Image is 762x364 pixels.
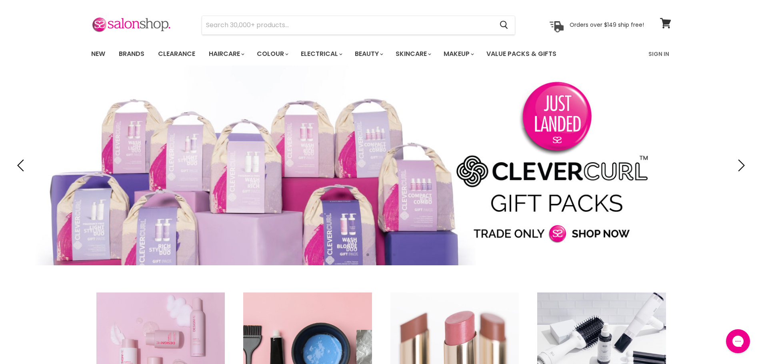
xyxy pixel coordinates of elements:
[85,46,111,62] a: New
[480,46,562,62] a: Value Packs & Gifts
[113,46,150,62] a: Brands
[570,21,644,28] p: Orders over $149 ship free!
[251,46,293,62] a: Colour
[202,16,515,35] form: Product
[14,157,30,173] button: Previous
[390,46,436,62] a: Skincare
[393,253,396,256] li: Page dot 4
[366,253,369,256] li: Page dot 1
[202,16,494,34] input: Search
[438,46,479,62] a: Makeup
[152,46,201,62] a: Clearance
[644,46,674,62] a: Sign In
[295,46,347,62] a: Electrical
[384,253,387,256] li: Page dot 3
[349,46,388,62] a: Beauty
[722,326,754,356] iframe: Gorgias live chat messenger
[494,16,515,34] button: Search
[85,42,603,66] ul: Main menu
[203,46,249,62] a: Haircare
[732,157,748,173] button: Next
[375,253,378,256] li: Page dot 2
[81,42,681,66] nav: Main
